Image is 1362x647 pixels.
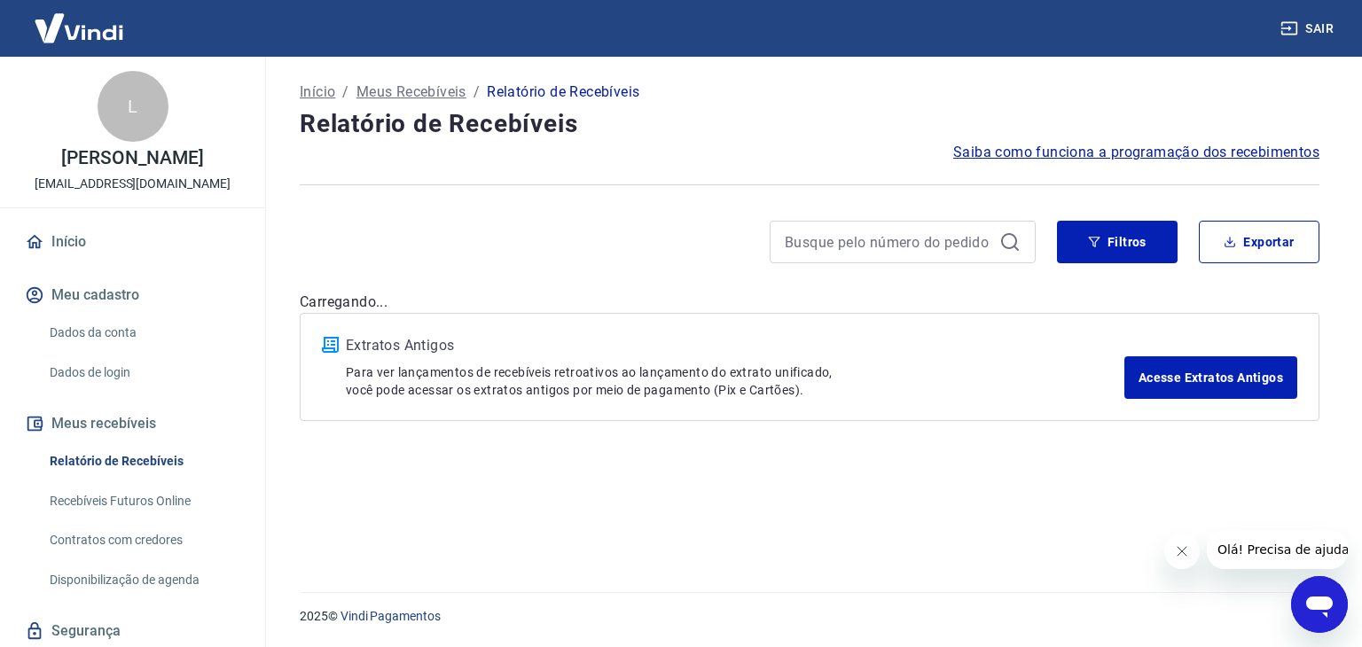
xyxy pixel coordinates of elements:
[1057,221,1178,263] button: Filtros
[43,315,244,351] a: Dados da conta
[43,522,244,558] a: Contratos com credores
[43,443,244,479] a: Relatório de Recebíveis
[1164,534,1200,569] iframe: Fechar mensagem
[346,335,1124,356] p: Extratos Antigos
[487,82,639,103] p: Relatório de Recebíveis
[1207,530,1348,569] iframe: Mensagem da empresa
[356,82,466,103] a: Meus Recebíveis
[21,276,244,315] button: Meu cadastro
[11,12,149,27] span: Olá! Precisa de ajuda?
[346,363,1124,399] p: Para ver lançamentos de recebíveis retroativos ao lançamento do extrato unificado, você pode aces...
[322,337,339,353] img: ícone
[340,609,441,623] a: Vindi Pagamentos
[474,82,480,103] p: /
[300,607,1319,626] p: 2025 ©
[785,229,992,255] input: Busque pelo número do pedido
[43,355,244,391] a: Dados de login
[300,82,335,103] a: Início
[300,106,1319,142] h4: Relatório de Recebíveis
[1291,576,1348,633] iframe: Botão para abrir a janela de mensagens
[1277,12,1341,45] button: Sair
[61,149,203,168] p: [PERSON_NAME]
[43,562,244,598] a: Disponibilização de agenda
[43,483,244,519] a: Recebíveis Futuros Online
[342,82,348,103] p: /
[21,404,244,443] button: Meus recebíveis
[1124,356,1297,399] a: Acesse Extratos Antigos
[300,292,1319,313] p: Carregando...
[21,222,244,261] a: Início
[21,1,137,55] img: Vindi
[35,175,231,193] p: [EMAIL_ADDRESS][DOMAIN_NAME]
[953,142,1319,163] a: Saiba como funciona a programação dos recebimentos
[1199,221,1319,263] button: Exportar
[98,71,168,142] div: L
